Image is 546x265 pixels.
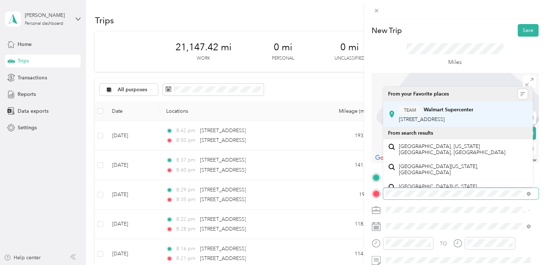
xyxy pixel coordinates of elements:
[440,240,447,247] div: TO
[506,225,546,265] iframe: Everlance-gr Chat Button Frame
[372,25,402,36] p: New Trip
[518,24,538,37] button: Save
[388,130,433,136] span: From search results
[388,91,449,97] span: From your Favorite places
[399,163,528,176] span: [GEOGRAPHIC_DATA][US_STATE], [GEOGRAPHIC_DATA]
[448,58,462,67] p: Miles
[399,183,528,196] span: [GEOGRAPHIC_DATA][US_STATE], [GEOGRAPHIC_DATA]
[373,153,397,163] a: Open this area in Google Maps (opens a new window)
[399,143,528,156] span: [GEOGRAPHIC_DATA], [US_STATE][GEOGRAPHIC_DATA], [GEOGRAPHIC_DATA]
[399,116,445,122] span: [STREET_ADDRESS]
[373,153,397,163] img: Google
[424,107,473,113] strong: Walmart Supercenter
[404,107,416,113] span: TEAM
[399,106,421,115] button: TEAM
